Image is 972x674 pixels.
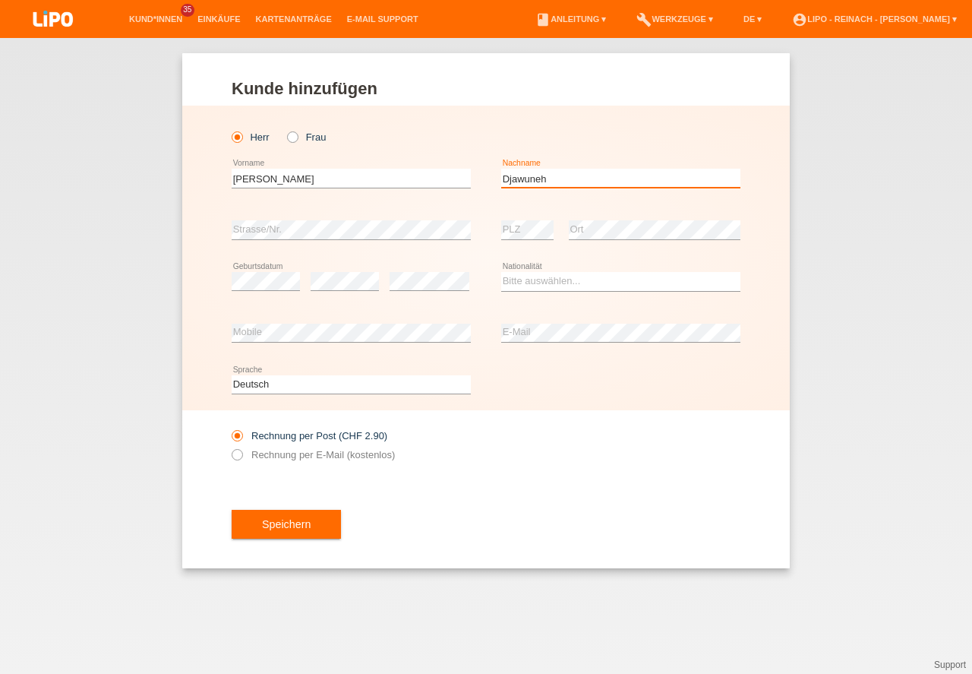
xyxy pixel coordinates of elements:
[232,430,387,441] label: Rechnung per Post (CHF 2.90)
[232,79,740,98] h1: Kunde hinzufügen
[232,449,241,468] input: Rechnung per E-Mail (kostenlos)
[232,449,395,460] label: Rechnung per E-Mail (kostenlos)
[262,518,311,530] span: Speichern
[629,14,721,24] a: buildWerkzeuge ▾
[181,4,194,17] span: 35
[736,14,769,24] a: DE ▾
[232,510,341,539] button: Speichern
[232,131,241,141] input: Herr
[792,12,807,27] i: account_circle
[232,430,241,449] input: Rechnung per Post (CHF 2.90)
[15,31,91,43] a: LIPO pay
[190,14,248,24] a: Einkäufe
[535,12,551,27] i: book
[287,131,297,141] input: Frau
[528,14,614,24] a: bookAnleitung ▾
[232,131,270,143] label: Herr
[934,660,966,670] a: Support
[121,14,190,24] a: Kund*innen
[248,14,339,24] a: Kartenanträge
[339,14,426,24] a: E-Mail Support
[784,14,964,24] a: account_circleLIPO - Reinach - [PERSON_NAME] ▾
[287,131,326,143] label: Frau
[636,12,652,27] i: build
